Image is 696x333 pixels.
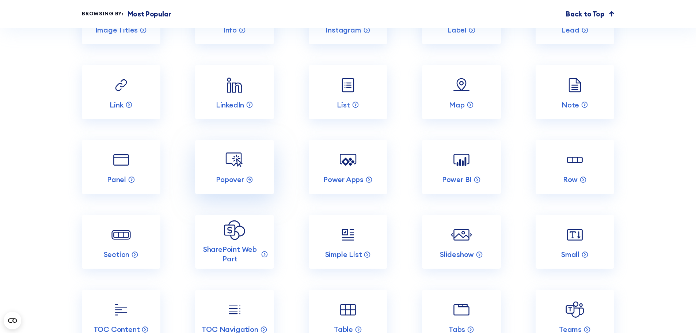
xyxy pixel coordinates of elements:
a: Slideshow [422,215,501,269]
a: Note [536,65,614,119]
p: Slideshow [440,250,474,259]
p: Label [447,25,467,35]
img: SharePoint Web Part [224,220,245,241]
p: Power BI [442,175,472,184]
p: Note [562,100,579,110]
button: Open CMP widget [4,312,21,329]
img: Popover [224,150,245,170]
p: Instagram [326,25,361,35]
p: Simple List [325,250,362,259]
div: Browsing by: [82,10,124,18]
a: List [309,65,387,119]
a: Simple List [309,215,387,269]
img: Power BI [451,150,472,170]
p: Power Apps [323,175,364,184]
p: Link [110,100,123,110]
img: TOC Content [111,299,132,320]
a: Panel [82,140,160,194]
p: Panel [107,175,126,184]
img: TOC Navigation [224,299,245,320]
a: Popover [195,140,274,194]
img: Panel [111,150,132,170]
img: Link [111,75,132,95]
p: Row [563,175,578,184]
a: Power BI [422,140,501,194]
img: List [338,75,358,95]
a: Map [422,65,501,119]
a: Back to Top [566,9,614,19]
img: Small [564,224,585,245]
p: Image Titles [95,25,138,35]
a: Power Apps [309,140,387,194]
p: Lead [561,25,579,35]
img: Teams [564,299,585,320]
iframe: Chat Widget [659,298,696,333]
img: Simple List [338,224,358,245]
p: SharePoint Web Part [201,245,259,264]
p: Small [561,250,579,259]
p: Section [104,250,130,259]
p: Map [449,100,464,110]
p: Popover [216,175,244,184]
img: Note [564,75,585,95]
img: Tabs [451,299,472,320]
img: Section [111,224,132,245]
p: Back to Top [566,9,605,19]
img: Slideshow [451,224,472,245]
a: Small [536,215,614,269]
p: Most Popular [128,9,171,19]
img: Power Apps [338,150,358,170]
p: List [337,100,350,110]
p: LinkedIn [216,100,244,110]
p: Info [223,25,237,35]
img: LinkedIn [224,75,245,95]
a: LinkedIn [195,65,274,119]
a: Row [536,140,614,194]
a: Section [82,215,160,269]
img: Map [451,75,472,95]
img: Table [338,299,358,320]
a: SharePoint Web Part [195,215,274,269]
a: Link [82,65,160,119]
img: Row [564,150,585,170]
